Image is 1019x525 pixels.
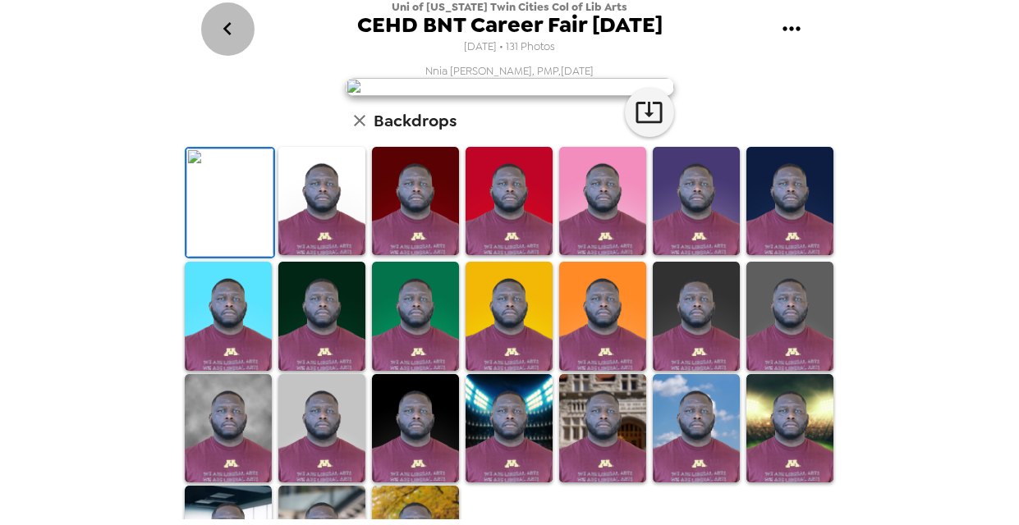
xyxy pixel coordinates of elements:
h6: Backdrops [374,107,457,134]
span: CEHD BNT Career Fair [DATE] [357,14,663,36]
img: user [346,78,674,96]
span: Nnia [PERSON_NAME], PMP , [DATE] [425,64,594,78]
button: gallery menu [765,2,819,56]
img: Original [186,148,273,258]
button: go back [201,2,255,56]
span: [DATE] • 131 Photos [464,36,555,58]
